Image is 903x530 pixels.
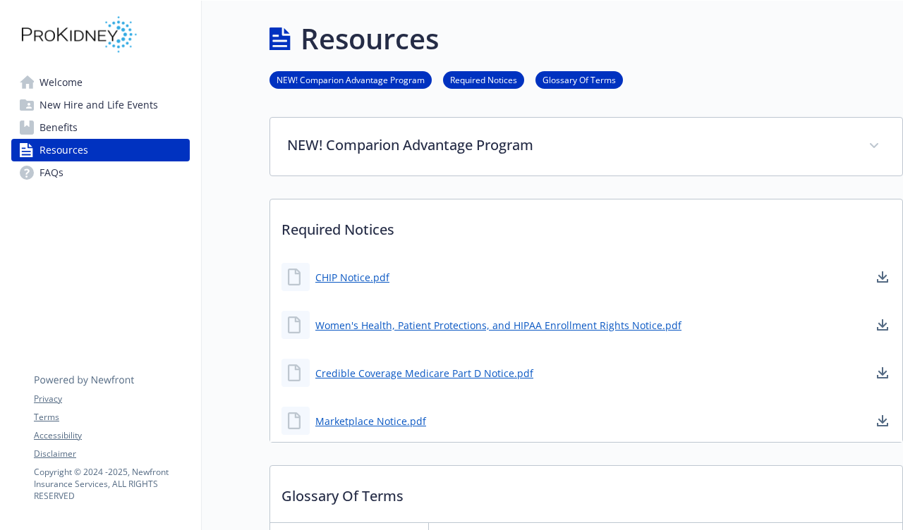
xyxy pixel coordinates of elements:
[535,73,623,86] a: Glossary Of Terms
[11,94,190,116] a: New Hire and Life Events
[34,411,189,424] a: Terms
[40,71,83,94] span: Welcome
[315,366,533,381] a: Credible Coverage Medicare Part D Notice.pdf
[11,71,190,94] a: Welcome
[270,199,902,252] p: Required Notices
[34,429,189,442] a: Accessibility
[315,318,681,333] a: Women's Health, Patient Protections, and HIPAA Enrollment Rights Notice.pdf
[40,94,158,116] span: New Hire and Life Events
[269,73,432,86] a: NEW! Comparion Advantage Program
[270,466,902,518] p: Glossary Of Terms
[874,316,891,333] a: download document
[874,412,891,429] a: download document
[34,466,189,502] p: Copyright © 2024 - 2025 , Newfront Insurance Services, ALL RIGHTS RESERVED
[40,161,63,184] span: FAQs
[287,135,852,156] p: NEW! Comparion Advantage Program
[874,364,891,381] a: download document
[315,414,426,429] a: Marketplace Notice.pdf
[443,73,524,86] a: Required Notices
[11,139,190,161] a: Resources
[11,161,190,184] a: FAQs
[315,270,389,285] a: CHIP Notice.pdf
[11,116,190,139] a: Benefits
[40,139,88,161] span: Resources
[874,269,891,285] a: download document
[301,18,439,60] h1: Resources
[34,393,189,405] a: Privacy
[34,448,189,460] a: Disclaimer
[40,116,78,139] span: Benefits
[270,118,902,175] div: NEW! Comparion Advantage Program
